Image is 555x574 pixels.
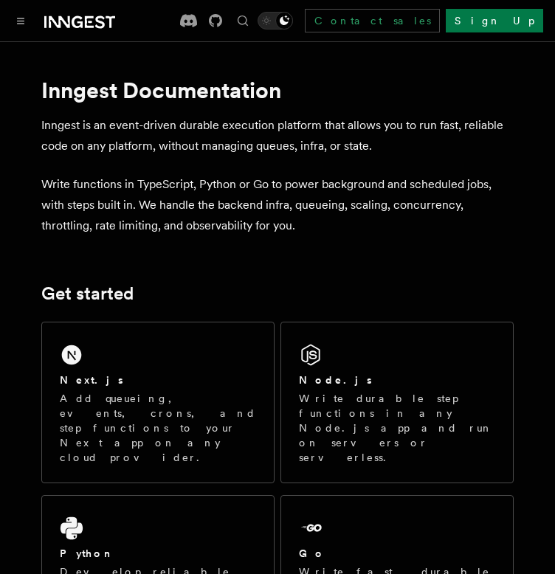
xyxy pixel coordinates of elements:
a: Get started [41,283,134,304]
h2: Python [60,546,114,561]
p: Write durable step functions in any Node.js app and run on servers or serverless. [299,391,495,465]
h2: Next.js [60,373,123,387]
a: Node.jsWrite durable step functions in any Node.js app and run on servers or serverless. [280,322,514,483]
a: Next.jsAdd queueing, events, crons, and step functions to your Next app on any cloud provider. [41,322,275,483]
p: Inngest is an event-driven durable execution platform that allows you to run fast, reliable code ... [41,115,514,156]
button: Find something... [234,12,252,30]
button: Toggle navigation [12,12,30,30]
a: Contact sales [305,9,440,32]
h2: Node.js [299,373,372,387]
button: Toggle dark mode [258,12,293,30]
a: Sign Up [446,9,543,32]
p: Write functions in TypeScript, Python or Go to power background and scheduled jobs, with steps bu... [41,174,514,236]
p: Add queueing, events, crons, and step functions to your Next app on any cloud provider. [60,391,256,465]
h1: Inngest Documentation [41,77,514,103]
h2: Go [299,546,325,561]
